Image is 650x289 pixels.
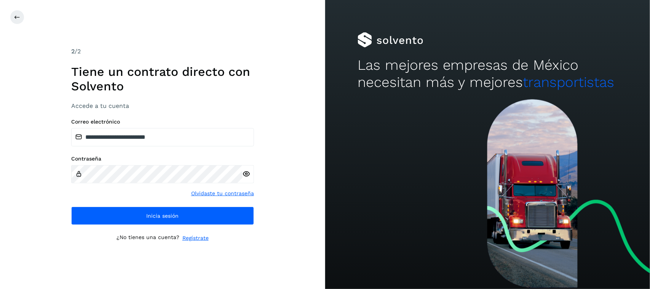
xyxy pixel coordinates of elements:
h1: Tiene un contrato directo con Solvento [71,64,254,94]
a: Olvidaste tu contraseña [191,189,254,197]
div: /2 [71,47,254,56]
span: transportistas [523,74,615,90]
h3: Accede a tu cuenta [71,102,254,109]
label: Correo electrónico [71,119,254,125]
button: Inicia sesión [71,207,254,225]
label: Contraseña [71,156,254,162]
p: ¿No tienes una cuenta? [117,234,179,242]
a: Regístrate [182,234,209,242]
span: 2 [71,48,75,55]
h2: Las mejores empresas de México necesitan más y mejores [358,57,618,91]
span: Inicia sesión [146,213,179,218]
